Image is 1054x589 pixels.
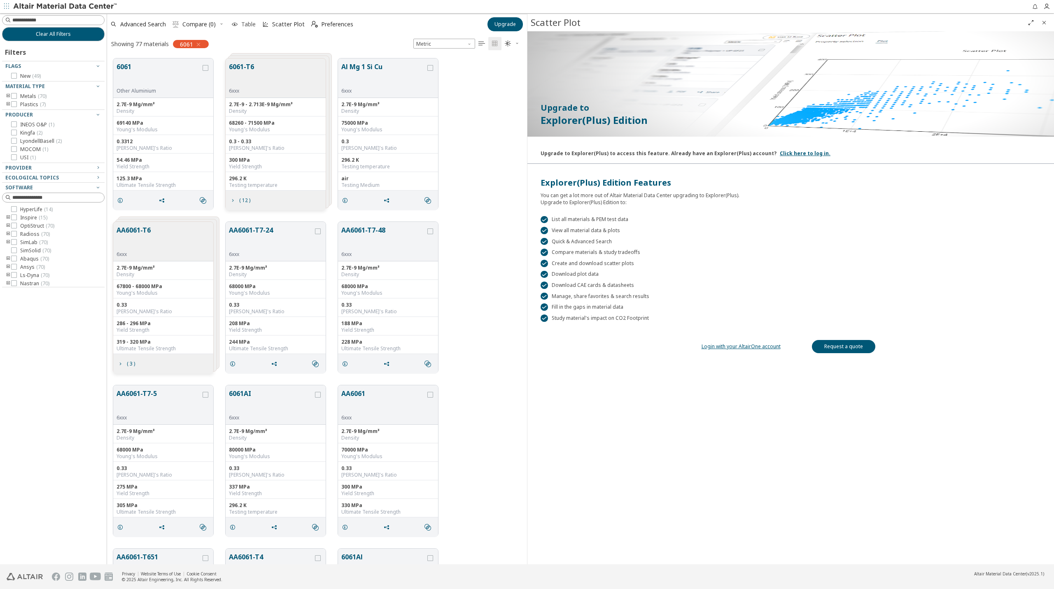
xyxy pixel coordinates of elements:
div: Download plot data [541,271,1041,278]
div: Young's Modulus [341,126,435,133]
span: ( 70 ) [41,230,50,237]
button: Similar search [421,192,438,209]
div:  [541,216,548,223]
div: 68000 MPa [229,283,322,290]
div: Density [341,108,435,114]
span: ( 2 ) [56,137,62,144]
div: Yield Strength [229,327,322,333]
div: Young's Modulus [229,126,322,133]
button: Details [113,192,131,209]
div: Showing 77 materials [111,40,169,48]
div:  [541,238,548,245]
div: 70000 MPa [341,447,435,453]
button: 6061AI [229,389,313,414]
span: Table [241,21,256,27]
button: Share [380,192,397,209]
span: ( 70 ) [41,280,49,287]
div: © 2025 Altair Engineering, Inc. All Rights Reserved. [122,577,222,582]
div: 305 MPa [117,502,210,509]
div: Ultimate Tensile Strength [117,182,210,189]
div:  [541,271,548,278]
div: Density [341,271,435,278]
span: Compare (0) [182,21,216,27]
span: Ansys [20,264,45,270]
button: Al Mg 1 Si Cu [341,62,426,88]
i:  [424,361,431,367]
div: 67800 - 68000 MPa [117,283,210,290]
div: 2.7E-9 - 2.713E-9 Mg/mm³ [229,101,322,108]
span: ( 70 ) [46,222,54,229]
div: Yield Strength [229,163,322,170]
div: [PERSON_NAME]'s Ratio [341,308,435,315]
div: 244 MPa [229,339,322,345]
i: toogle group [5,93,11,100]
div: 2.7E-9 Mg/mm³ [117,265,210,271]
div: Study material's impact on CO2 Footprint [541,314,1041,322]
div: 300 MPa [341,484,435,490]
span: Scatter Plot [272,21,305,27]
button: Share [380,356,397,372]
div: 228 MPa [341,339,435,345]
span: Producer [5,111,33,118]
div: Testing temperature [229,509,322,515]
div: List all materials & PEM test data [541,216,1041,223]
div: Young's Modulus [117,453,210,460]
div: Yield Strength [229,490,322,497]
button: Theme [501,37,523,50]
div: [PERSON_NAME]'s Ratio [229,308,322,315]
p: Upgrade to [541,102,1041,114]
span: Radioss [20,231,50,237]
div: 300 MPa [229,157,322,163]
button: Tile View [488,37,501,50]
i:  [424,524,431,531]
div: Testing temperature [341,163,435,170]
i: toogle group [5,214,11,221]
div: Manage, share favorites & search results [541,293,1041,300]
img: Altair Engineering [7,573,43,580]
div: 69140 MPa [117,120,210,126]
a: Website Terms of Use [141,571,181,577]
span: ( 2 ) [37,129,42,136]
button: ( 12 ) [226,192,254,209]
i:  [478,40,485,47]
div: Density [117,108,210,114]
div: Density [117,271,210,278]
div: Ultimate Tensile Strength [341,509,435,515]
div: 2.7E-9 Mg/mm³ [117,101,210,108]
div: Compare materials & study tradeoffs [541,249,1041,256]
div: 6xxx [229,414,313,421]
button: Upgrade [487,17,523,31]
div: Scatter Plot [531,16,1024,29]
div: grid [107,52,527,565]
span: Ecological Topics [5,174,59,181]
span: SimLab [20,239,48,246]
div: Young's Modulus [117,290,210,296]
button: Table View [475,37,488,50]
button: Similar search [308,519,326,535]
a: Cookie Consent [187,571,217,577]
div: [PERSON_NAME]'s Ratio [229,472,322,478]
i:  [173,21,179,28]
div: 296.2 K [229,502,322,509]
div: 6xxx [117,251,151,258]
span: ( 70 ) [41,272,49,279]
div: Yield Strength [117,490,210,497]
span: ( 70 ) [36,263,45,270]
div: 296.2 K [341,157,435,163]
button: AA6061-T7-48 [341,225,426,251]
button: AA6061-T7-24 [229,225,313,251]
div: Density [341,435,435,441]
span: USI [20,154,36,161]
div: 2.7E-9 Mg/mm³ [117,428,210,435]
div: Yield Strength [341,490,435,497]
div: 6xxx [341,88,426,94]
span: ( 1 ) [30,154,36,161]
div: 2.7E-9 Mg/mm³ [229,265,322,271]
i: toogle group [5,239,11,246]
div: 6xxx [341,251,426,258]
span: SimSolid [20,247,51,254]
button: AA6061 [341,389,426,414]
button: Software [2,183,105,193]
button: Flags [2,61,105,71]
div: 2.7E-9 Mg/mm³ [341,428,435,435]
